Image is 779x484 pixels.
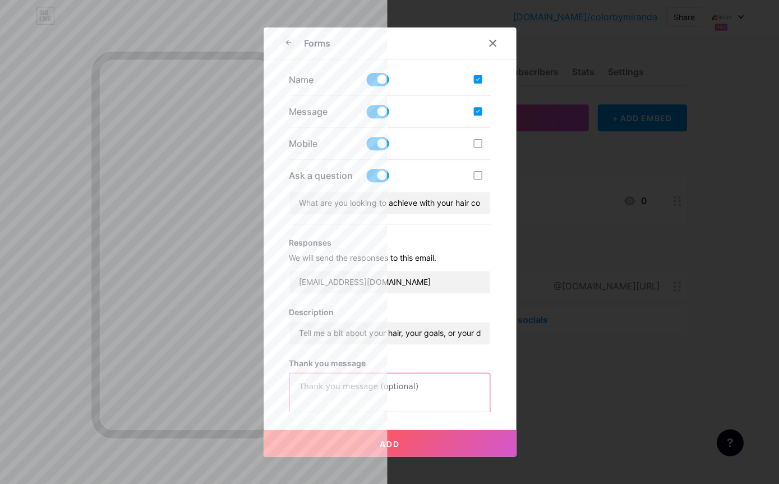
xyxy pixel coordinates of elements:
[289,307,490,317] h3: Description
[289,137,356,150] p: Mobile
[264,430,516,457] button: Add
[380,439,400,448] span: Add
[289,169,356,182] p: Ask a question
[289,105,356,118] p: Message
[289,358,490,368] h3: Thank you message
[289,73,356,86] p: Name
[289,271,490,293] input: name@example.com
[289,322,490,344] input: Enter description here (optional)
[304,36,330,50] div: Forms
[289,238,490,247] h3: Responses
[289,192,490,214] input: Enter your question
[289,252,490,264] p: We will send the responses to this email.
